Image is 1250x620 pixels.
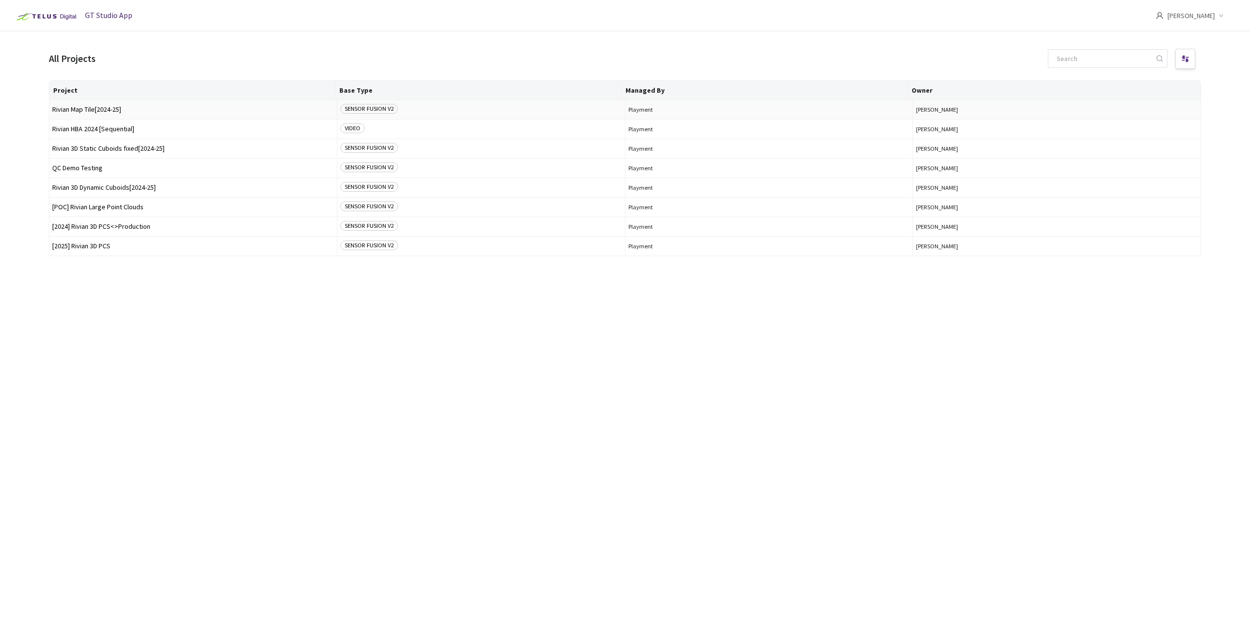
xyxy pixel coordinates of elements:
[52,203,334,211] span: [POC] Rivian Large Point Clouds
[916,203,1198,211] button: [PERSON_NAME]
[916,145,1198,152] button: [PERSON_NAME]
[916,125,1198,133] button: [PERSON_NAME]
[340,240,398,250] span: SENSOR FUSION V2
[49,51,96,66] div: All Projects
[1219,13,1224,18] span: down
[340,201,398,211] span: SENSOR FUSION V2
[340,143,398,153] span: SENSOR FUSION V2
[1051,50,1155,67] input: Search
[628,164,910,172] span: Playment
[628,223,910,230] span: Playment
[628,242,910,250] span: Playment
[340,123,365,133] span: VIDEO
[340,104,398,114] span: SENSOR FUSION V2
[916,242,1198,250] button: [PERSON_NAME]
[916,223,1198,230] button: [PERSON_NAME]
[52,145,334,152] span: Rivian 3D Static Cuboids fixed[2024-25]
[12,9,80,24] img: Telus
[340,162,398,172] span: SENSOR FUSION V2
[1156,12,1164,20] span: user
[52,106,334,113] span: Rivian Map Tile[2024-25]
[628,184,910,191] span: Playment
[52,223,334,230] span: [2024] Rivian 3D PCS<>Production
[52,242,334,250] span: [2025] Rivian 3D PCS
[335,80,622,100] th: Base Type
[85,10,132,20] span: GT Studio App
[622,80,908,100] th: Managed By
[908,80,1194,100] th: Owner
[628,125,910,133] span: Playment
[52,125,334,133] span: Rivian HBA 2024 [Sequential]
[628,145,910,152] span: Playment
[52,184,334,191] span: Rivian 3D Dynamic Cuboids[2024-25]
[916,184,1198,191] button: [PERSON_NAME]
[49,80,335,100] th: Project
[916,164,1198,172] button: [PERSON_NAME]
[916,106,1198,113] button: [PERSON_NAME]
[340,221,398,231] span: SENSOR FUSION V2
[340,182,398,192] span: SENSOR FUSION V2
[52,164,334,172] span: QC Demo Testing
[628,203,910,211] span: Playment
[628,106,910,113] span: Playment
